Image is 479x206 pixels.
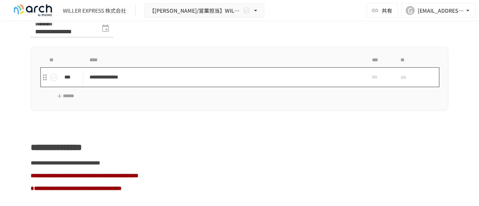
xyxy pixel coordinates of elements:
button: status [46,70,61,85]
table: task table [40,53,440,87]
span: 【[PERSON_NAME]/営業担当】WILLER EXPRESS株式会社様_初期設定サポート [149,6,241,15]
div: WILLER EXPRESS 株式会社 [63,7,126,15]
span: 共有 [382,6,392,15]
button: 【[PERSON_NAME]/営業担当】WILLER EXPRESS株式会社様_初期設定サポート [144,3,264,18]
div: G [406,6,415,15]
div: [EMAIL_ADDRESS][DOMAIN_NAME] [418,6,464,15]
img: logo-default@2x-9cf2c760.svg [9,4,57,16]
button: G[EMAIL_ADDRESS][DOMAIN_NAME] [401,3,476,18]
button: 共有 [367,3,398,18]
